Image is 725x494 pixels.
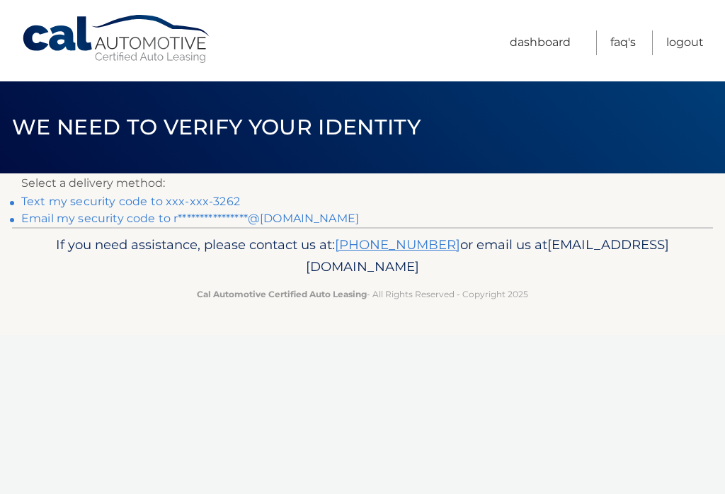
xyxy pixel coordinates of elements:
p: If you need assistance, please contact us at: or email us at [33,234,692,279]
p: - All Rights Reserved - Copyright 2025 [33,287,692,301]
a: [PHONE_NUMBER] [335,236,460,253]
p: Select a delivery method: [21,173,704,193]
strong: Cal Automotive Certified Auto Leasing [197,289,367,299]
a: Logout [666,30,704,55]
a: Dashboard [510,30,571,55]
a: FAQ's [610,30,636,55]
a: Cal Automotive [21,14,212,64]
a: Text my security code to xxx-xxx-3262 [21,195,240,208]
span: We need to verify your identity [12,114,421,140]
